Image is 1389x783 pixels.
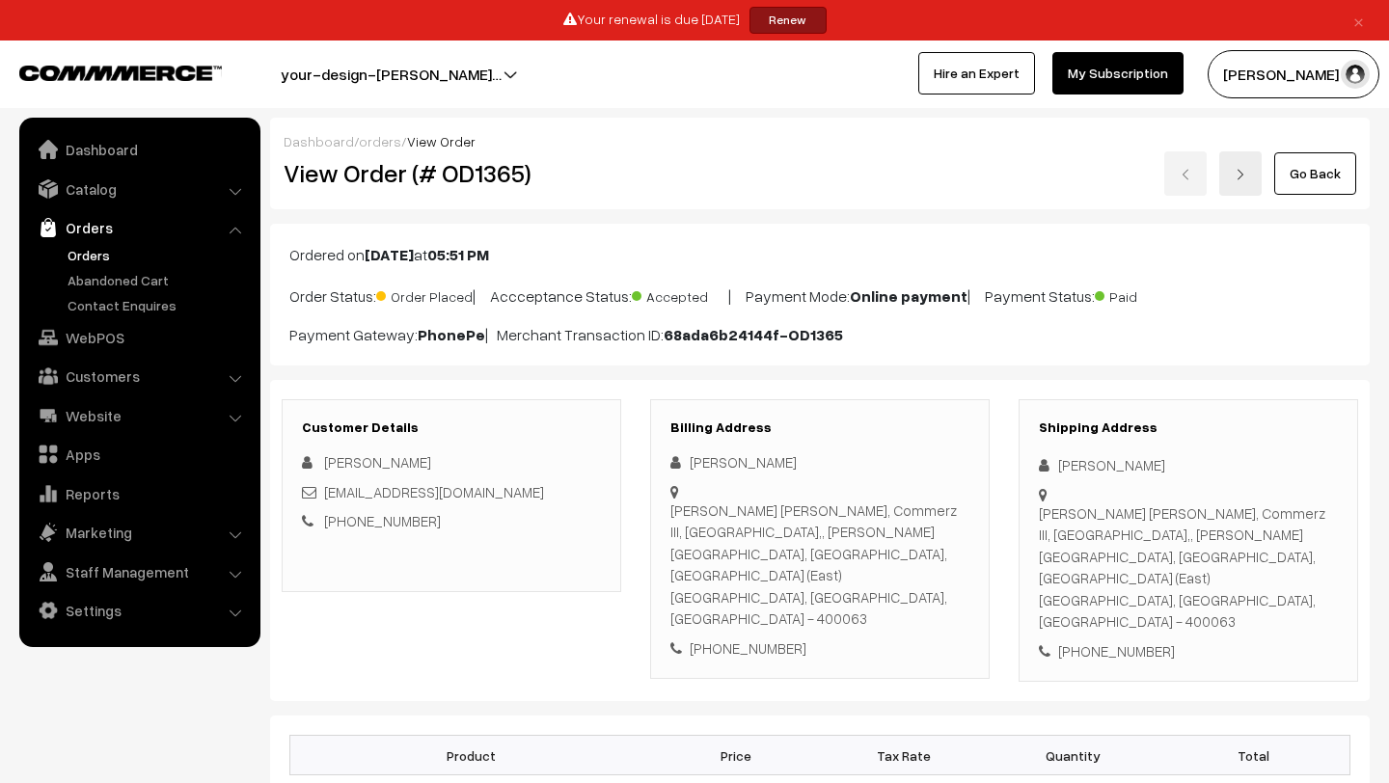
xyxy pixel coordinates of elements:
[1039,454,1338,476] div: [PERSON_NAME]
[290,736,652,775] th: Product
[670,637,969,660] div: [PHONE_NUMBER]
[1052,52,1184,94] a: My Subscription
[670,451,969,473] div: [PERSON_NAME]
[284,131,1356,151] div: / /
[1039,502,1338,633] div: [PERSON_NAME] [PERSON_NAME], Commerz III, [GEOGRAPHIC_DATA],, [PERSON_NAME][GEOGRAPHIC_DATA], [GE...
[289,323,1350,346] p: Payment Gateway: | Merchant Transaction ID:
[407,133,476,149] span: View Order
[24,476,254,511] a: Reports
[359,133,401,149] a: orders
[1157,736,1350,775] th: Total
[918,52,1035,94] a: Hire an Expert
[24,172,254,206] a: Catalog
[63,245,254,265] a: Orders
[1208,50,1379,98] button: [PERSON_NAME] N.P
[24,320,254,355] a: WebPOS
[670,499,969,630] div: [PERSON_NAME] [PERSON_NAME], Commerz III, [GEOGRAPHIC_DATA],, [PERSON_NAME][GEOGRAPHIC_DATA], [GE...
[289,243,1350,266] p: Ordered on at
[651,736,820,775] th: Price
[24,210,254,245] a: Orders
[427,245,489,264] b: 05:51 PM
[1039,640,1338,662] div: [PHONE_NUMBER]
[1235,169,1246,180] img: right-arrow.png
[302,419,601,436] h3: Customer Details
[24,359,254,393] a: Customers
[289,282,1350,308] p: Order Status: | Accceptance Status: | Payment Mode: | Payment Status:
[24,515,254,550] a: Marketing
[365,245,414,264] b: [DATE]
[749,7,827,34] a: Renew
[19,66,222,80] img: COMMMERCE
[324,512,441,529] a: [PHONE_NUMBER]
[24,398,254,433] a: Website
[24,437,254,472] a: Apps
[664,325,843,344] b: 68ada6b24144f-OD1365
[324,483,544,500] a: [EMAIL_ADDRESS][DOMAIN_NAME]
[63,270,254,290] a: Abandoned Cart
[632,282,728,307] span: Accepted
[850,286,967,306] b: Online payment
[1341,60,1370,89] img: user
[213,50,569,98] button: your-design-[PERSON_NAME]…
[284,158,622,188] h2: View Order (# OD1365)
[418,325,485,344] b: PhonePe
[7,7,1382,34] div: Your renewal is due [DATE]
[1274,152,1356,195] a: Go Back
[24,554,254,589] a: Staff Management
[63,295,254,315] a: Contact Enquires
[1346,9,1372,32] a: ×
[1039,419,1338,436] h3: Shipping Address
[24,132,254,167] a: Dashboard
[376,282,473,307] span: Order Placed
[820,736,989,775] th: Tax Rate
[324,453,431,471] span: [PERSON_NAME]
[989,736,1157,775] th: Quantity
[1095,282,1191,307] span: Paid
[670,419,969,436] h3: Billing Address
[24,593,254,628] a: Settings
[19,60,188,83] a: COMMMERCE
[284,133,354,149] a: Dashboard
